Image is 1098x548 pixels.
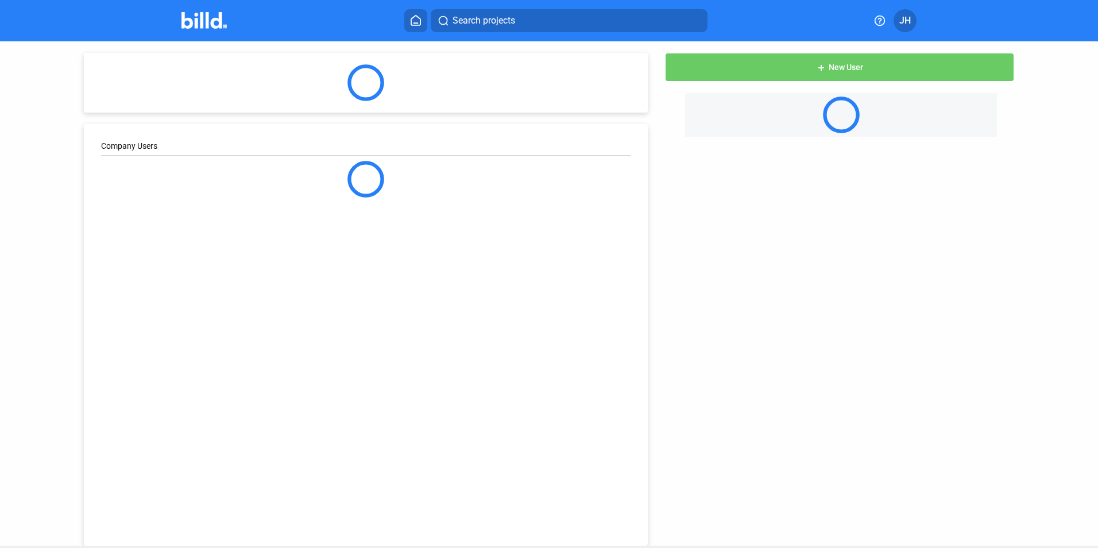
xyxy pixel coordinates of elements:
[817,63,826,72] mat-icon: add
[899,14,911,28] span: JH
[453,14,515,28] span: Search projects
[829,63,863,72] span: New User
[101,141,631,150] div: Company Users
[181,12,227,29] img: Billd Company Logo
